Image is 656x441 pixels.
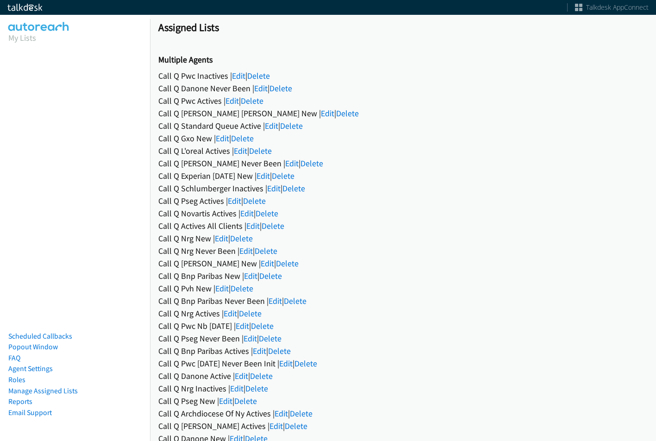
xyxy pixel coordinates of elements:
[158,195,648,207] div: Call Q Pseg Actives | |
[158,245,648,257] div: Call Q Nrg Never Been | |
[158,395,648,407] div: Call Q Pseg New | |
[255,246,277,256] a: Delete
[158,82,648,94] div: Call Q Danone Never Been | |
[158,420,648,432] div: Call Q [PERSON_NAME] Actives | |
[253,346,266,356] a: Edit
[234,396,257,406] a: Delete
[228,195,241,206] a: Edit
[158,145,648,157] div: Call Q L'oreal Actives | |
[269,296,282,306] a: Edit
[279,358,293,369] a: Edit
[8,397,32,406] a: Reports
[254,83,268,94] a: Edit
[267,183,281,194] a: Edit
[321,108,334,119] a: Edit
[158,382,648,395] div: Call Q Nrg Inactives | |
[8,332,72,340] a: Scheduled Callbacks
[158,120,648,132] div: Call Q Standard Queue Active | |
[235,371,248,381] a: Edit
[158,282,648,295] div: Call Q Pvh New | |
[247,70,270,81] a: Delete
[158,107,648,120] div: Call Q [PERSON_NAME] [PERSON_NAME] New | |
[241,95,263,106] a: Delete
[244,271,257,281] a: Edit
[158,295,648,307] div: Call Q Bnp Paribas Never Been | |
[231,133,254,144] a: Delete
[285,158,299,169] a: Edit
[8,375,25,384] a: Roles
[158,69,648,82] div: Call Q Pwc Inactives | |
[225,95,239,106] a: Edit
[243,195,266,206] a: Delete
[336,108,359,119] a: Delete
[158,94,648,107] div: Call Q Pwc Actives | |
[158,270,648,282] div: Call Q Bnp Paribas New | |
[259,333,281,344] a: Delete
[244,333,257,344] a: Edit
[300,158,323,169] a: Delete
[575,3,649,12] a: Talkdesk AppConnect
[158,345,648,357] div: Call Q Bnp Paribas Actives | |
[158,370,648,382] div: Call Q Danone Active | |
[158,55,648,65] h2: Multiple Agents
[294,358,317,369] a: Delete
[284,296,306,306] a: Delete
[265,120,278,131] a: Edit
[215,283,229,294] a: Edit
[215,233,228,244] a: Edit
[269,421,283,431] a: Edit
[216,133,229,144] a: Edit
[269,83,292,94] a: Delete
[245,383,268,394] a: Delete
[158,407,648,420] div: Call Q Archdiocese Of Ny Actives | |
[158,307,648,320] div: Call Q Nrg Actives | |
[251,321,274,331] a: Delete
[261,258,274,269] a: Edit
[282,183,305,194] a: Delete
[158,157,648,170] div: Call Q [PERSON_NAME] Never Been | |
[272,170,294,181] a: Delete
[230,383,244,394] a: Edit
[158,257,648,270] div: Call Q [PERSON_NAME] New | |
[256,170,270,181] a: Edit
[250,371,273,381] a: Delete
[158,357,648,370] div: Call Q Pwc [DATE] Never Been Init | |
[158,320,648,332] div: Call Q Pwc Nb [DATE] | |
[158,207,648,220] div: Call Q Novartis Actives | |
[230,233,253,244] a: Delete
[290,408,312,419] a: Delete
[158,182,648,195] div: Call Q Schlumberger Inactives | |
[259,271,282,281] a: Delete
[8,364,53,373] a: Agent Settings
[256,208,278,219] a: Delete
[158,132,648,145] div: Call Q Gxo New | |
[231,283,253,294] a: Delete
[262,220,284,231] a: Delete
[8,408,52,417] a: Email Support
[234,145,247,156] a: Edit
[8,353,20,362] a: FAQ
[268,346,291,356] a: Delete
[285,421,307,431] a: Delete
[276,258,299,269] a: Delete
[240,208,254,219] a: Edit
[246,220,260,231] a: Edit
[275,408,288,419] a: Edit
[249,145,272,156] a: Delete
[219,396,232,406] a: Edit
[8,386,78,395] a: Manage Assigned Lists
[158,220,648,232] div: Call Q Actives All Clients | |
[158,170,648,182] div: Call Q Experian [DATE] New | |
[158,232,648,245] div: Call Q Nrg New | |
[158,332,648,345] div: Call Q Pseg Never Been | |
[236,321,249,331] a: Edit
[158,21,648,34] h1: Assigned Lists
[8,32,36,43] a: My Lists
[239,308,262,319] a: Delete
[224,308,237,319] a: Edit
[232,70,245,81] a: Edit
[280,120,303,131] a: Delete
[239,246,253,256] a: Edit
[8,342,58,351] a: Popout Window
